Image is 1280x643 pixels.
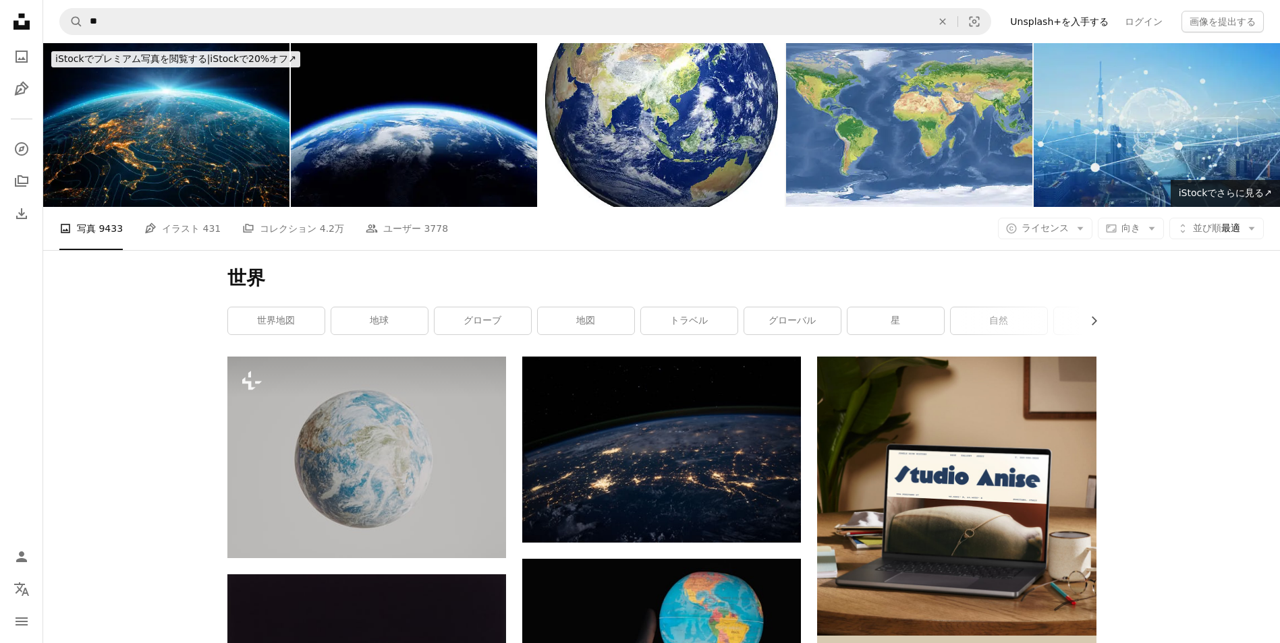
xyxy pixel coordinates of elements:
[144,207,221,250] a: イラスト 431
[1171,180,1280,207] a: iStockでさらに見る↗
[8,576,35,603] button: 言語
[227,357,506,557] img: 空の背景に大きな青と白のボール
[1181,11,1264,32] button: 画像を提出する
[641,307,738,334] a: トラベル
[8,168,35,195] a: コレクション
[522,357,801,542] img: 宇宙空間の写真
[8,75,35,102] a: イラスト
[951,307,1047,334] a: 自然
[8,135,35,162] a: 探す
[424,221,448,236] span: 3778
[366,207,448,250] a: ユーザー 3778
[1121,222,1140,233] span: 向き
[847,307,944,334] a: 星
[538,43,785,207] img: アースモデル: アジアの眺め
[1117,11,1171,32] a: ログイン
[998,218,1092,239] button: ライセンス
[59,8,991,35] form: サイト内でビジュアルを探す
[928,9,957,34] button: 全てクリア
[60,9,83,34] button: Unsplashで検索する
[331,307,428,334] a: 地球
[786,43,1032,207] img: 世界地図 Topographic
[203,221,221,236] span: 431
[291,43,537,207] img: 地球宇宙惑星3Dイラスト背景。惑星の街の明かり。
[817,357,1096,635] img: file-1705123271268-c3eaf6a79b21image
[1034,43,1280,207] img: Global communication network concept. Digital transformation.
[55,53,210,64] span: iStockでプレミアム写真を閲覧する |
[8,608,35,635] button: メニュー
[242,207,344,250] a: コレクション 4.2万
[1098,218,1164,239] button: 向き
[1179,187,1272,198] span: iStockでさらに見る ↗
[1022,222,1069,233] span: ライセンス
[320,221,344,236] span: 4.2万
[8,200,35,227] a: ダウンロード履歴
[8,543,35,570] a: ログイン / 登録する
[1169,218,1264,239] button: 並び順最適
[1193,222,1221,233] span: 並び順
[228,307,325,334] a: 世界地図
[744,307,841,334] a: グローバル
[55,53,296,64] span: iStockで20%オフ ↗
[8,43,35,70] a: 写真
[1082,307,1096,334] button: リストを右にスクロールする
[1002,11,1117,32] a: Unsplash+を入手する
[435,307,531,334] a: グローブ
[958,9,991,34] button: ビジュアル検索
[227,266,1096,290] h1: 世界
[538,307,634,334] a: 地図
[43,43,308,75] a: iStockでプレミアム写真を閲覧する|iStockで20%オフ↗
[1054,307,1150,334] a: 街
[227,451,506,463] a: 空の背景に大きな青と白のボール
[1193,222,1240,235] span: 最適
[43,43,289,207] img: Global AI Technology Europe (World Map CreditsはNASAに帰属します)
[522,443,801,455] a: 宇宙空間の写真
